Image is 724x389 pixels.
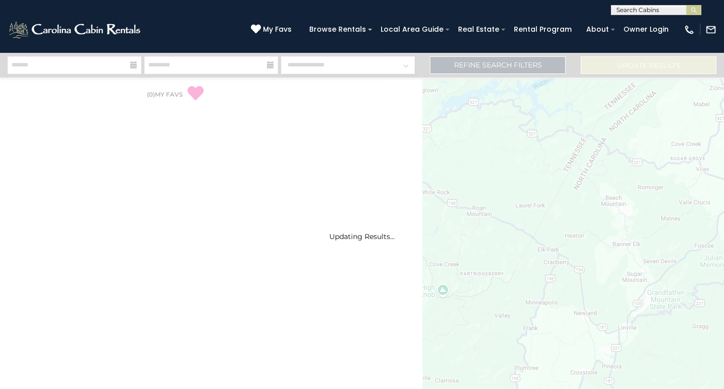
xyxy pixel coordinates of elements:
a: Rental Program [509,22,577,37]
a: About [581,22,614,37]
img: mail-regular-white.png [705,24,716,35]
span: My Favs [263,24,292,35]
a: Local Area Guide [376,22,448,37]
a: Browse Rentals [304,22,371,37]
a: My Favs [251,24,294,35]
img: White-1-2.png [8,20,143,40]
a: Owner Login [618,22,674,37]
a: Real Estate [453,22,504,37]
img: phone-regular-white.png [684,24,695,35]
